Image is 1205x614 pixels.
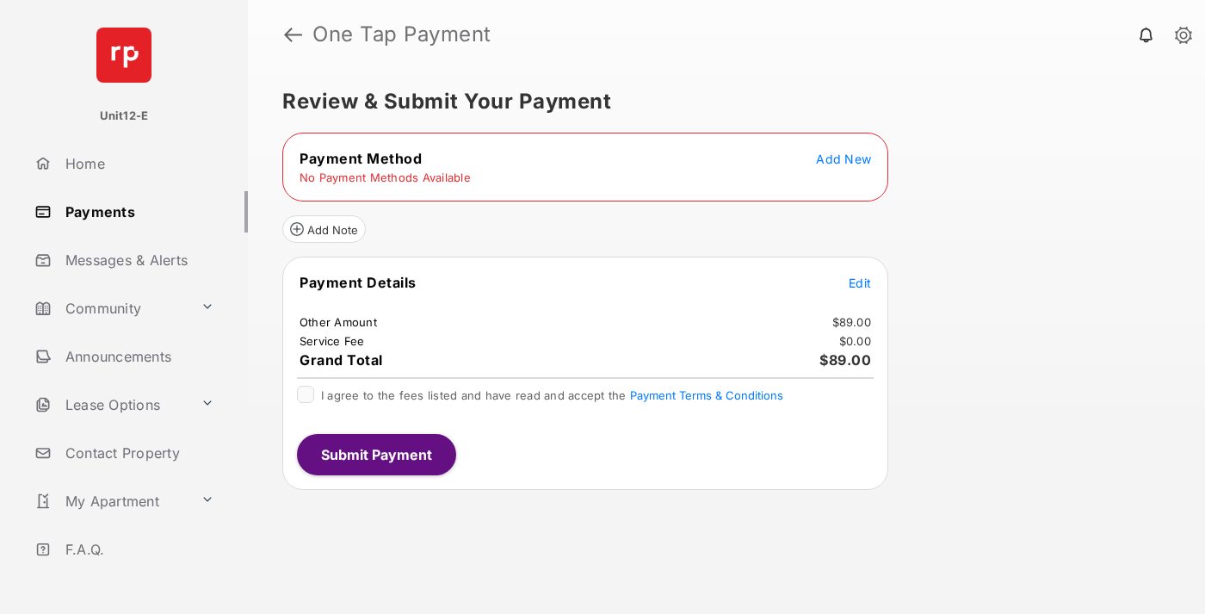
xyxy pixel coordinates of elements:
[849,276,871,290] span: Edit
[96,28,151,83] img: svg+xml;base64,PHN2ZyB4bWxucz0iaHR0cDovL3d3dy53My5vcmcvMjAwMC9zdmciIHdpZHRoPSI2NCIgaGVpZ2h0PSI2NC...
[100,108,149,125] p: Unit12-E
[300,274,417,291] span: Payment Details
[299,314,378,330] td: Other Amount
[299,333,366,349] td: Service Fee
[816,152,871,166] span: Add New
[28,239,248,281] a: Messages & Alerts
[28,529,248,570] a: F.A.Q.
[819,351,871,369] span: $89.00
[28,336,248,377] a: Announcements
[849,274,871,291] button: Edit
[300,150,422,167] span: Payment Method
[282,91,1157,112] h5: Review & Submit Your Payment
[312,24,491,45] strong: One Tap Payment
[630,388,783,402] button: I agree to the fees listed and have read and accept the
[297,434,456,475] button: Submit Payment
[282,215,366,243] button: Add Note
[321,388,783,402] span: I agree to the fees listed and have read and accept the
[300,351,383,369] span: Grand Total
[28,288,194,329] a: Community
[28,143,248,184] a: Home
[28,432,248,474] a: Contact Property
[28,384,194,425] a: Lease Options
[816,150,871,167] button: Add New
[299,170,472,185] td: No Payment Methods Available
[838,333,872,349] td: $0.00
[28,191,248,233] a: Payments
[28,481,194,522] a: My Apartment
[831,314,873,330] td: $89.00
